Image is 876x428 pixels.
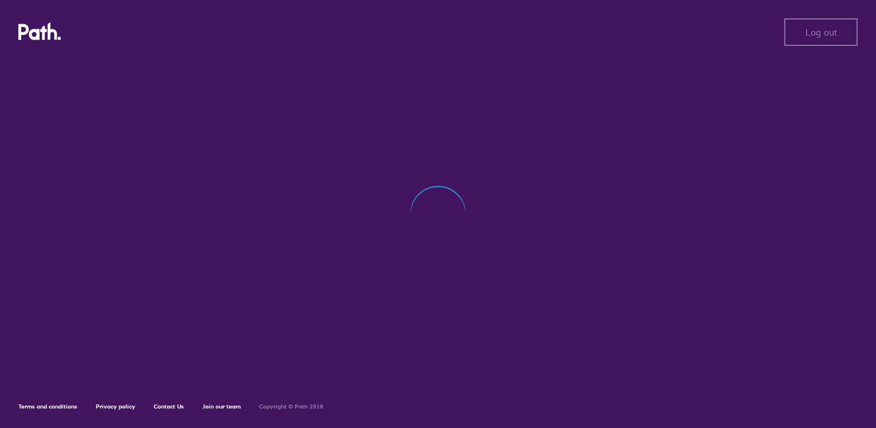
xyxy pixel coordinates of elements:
[805,27,837,37] span: Log out
[202,403,241,410] a: Join our team
[784,18,858,46] button: Log out
[18,403,77,410] a: Terms and conditions
[96,403,135,410] a: Privacy policy
[259,403,323,410] h6: Copyright © Path 2018
[154,403,184,410] a: Contact Us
